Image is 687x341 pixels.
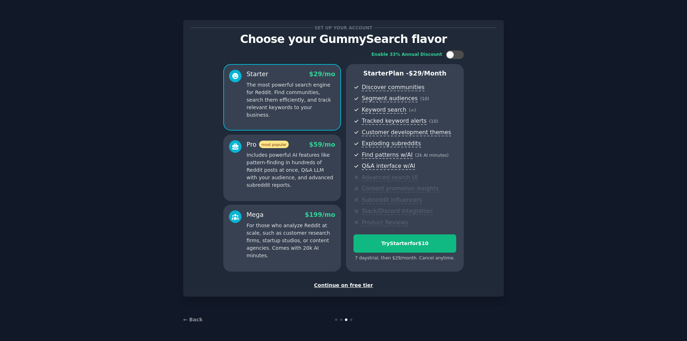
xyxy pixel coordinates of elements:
[371,52,442,58] div: Enable 33% Annual Discount
[247,151,335,189] p: Includes powerful AI features like pattern-finding in hundreds of Reddit posts at once, Q&A LLM w...
[309,70,335,78] span: $ 29 /mo
[362,129,451,136] span: Customer development themes
[362,208,433,215] span: Slack/Discord integration
[309,141,335,148] span: $ 59 /mo
[305,211,335,218] span: $ 199 /mo
[313,24,374,31] span: Set up your account
[247,81,335,119] p: The most powerful search engine for Reddit. Find communities, search them efficiently, and track ...
[420,96,429,101] span: ( 10 )
[429,119,438,124] span: ( 10 )
[247,210,264,219] div: Mega
[183,317,203,322] a: ← Back
[247,140,289,149] div: Pro
[362,196,422,204] span: Subreddit influencers
[362,151,413,159] span: Find patterns w/AI
[409,70,447,77] span: $ 29 /month
[354,69,456,78] p: Starter Plan -
[354,240,456,247] div: Try Starter for $10
[362,106,406,114] span: Keyword search
[409,108,416,113] span: ( ∞ )
[362,162,415,170] span: Q&A interface w/AI
[247,222,335,259] p: For those who analyze Reddit at scale, such as customer research firms, startup studios, or conte...
[259,141,289,148] span: most popular
[415,153,449,158] span: ( 2k AI minutes )
[362,174,418,181] span: Advanced search UI
[362,185,439,193] span: Content promotion insights
[191,33,496,45] p: Choose your GummySearch flavor
[362,95,418,102] span: Segment audiences
[362,117,427,125] span: Tracked keyword alerts
[362,84,424,91] span: Discover communities
[247,70,268,79] div: Starter
[191,282,496,289] div: Continue on free tier
[354,255,456,262] div: 7 days trial, then $ 29 /month . Cancel anytime.
[362,140,421,147] span: Exploding subreddits
[362,219,408,226] span: Product Reviews
[354,234,456,253] button: TryStarterfor$10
